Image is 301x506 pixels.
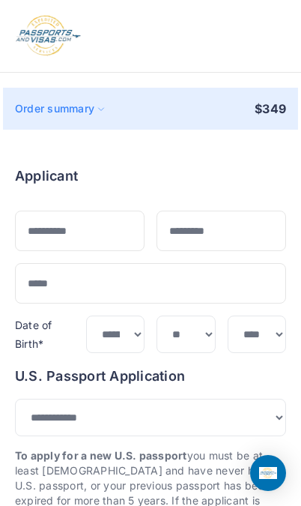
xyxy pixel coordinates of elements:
img: Logo [15,15,82,57]
h6: Applicant [15,166,78,187]
div: Open Intercom Messenger [250,455,286,491]
div: Order summary [15,101,105,116]
strong: To apply for a new U.S. passport [15,449,187,462]
h6: U.S. Passport Application [15,366,286,387]
label: Date of Birth* [15,319,52,351]
p: $ [255,100,286,118]
span: 349 [262,101,286,116]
